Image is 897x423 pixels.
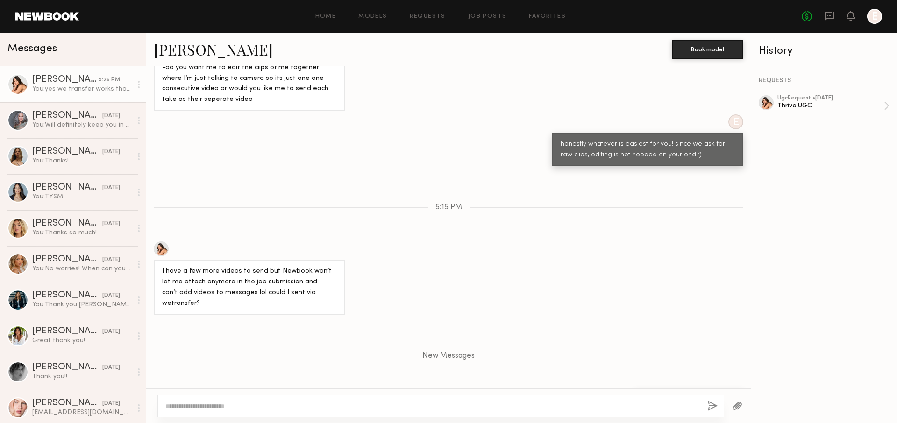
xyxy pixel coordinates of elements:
[777,95,884,101] div: ugc Request • [DATE]
[358,14,387,20] a: Models
[32,408,132,417] div: [EMAIL_ADDRESS][DOMAIN_NAME]
[32,111,102,120] div: [PERSON_NAME]
[102,291,120,300] div: [DATE]
[32,75,99,85] div: [PERSON_NAME]
[102,399,120,408] div: [DATE]
[102,255,120,264] div: [DATE]
[32,255,102,264] div: [PERSON_NAME]
[867,9,882,24] a: E
[102,363,120,372] div: [DATE]
[102,219,120,228] div: [DATE]
[32,264,132,273] div: You: No worries! When can you deliver the content? I'll make note on my end
[32,327,102,336] div: [PERSON_NAME]
[32,183,102,192] div: [PERSON_NAME]
[672,40,743,59] button: Book model
[99,76,120,85] div: 5:26 PM
[759,46,890,56] div: History
[32,219,102,228] div: [PERSON_NAME]
[162,30,336,106] div: Okay thank you for the clarification :) My last questions is -do you want me to edit the clips of...
[102,183,120,192] div: [DATE]
[672,45,743,53] a: Book model
[777,95,890,117] a: ugcRequest •[DATE]Thrive UGC
[315,14,336,20] a: Home
[422,352,475,360] span: New Messages
[32,399,102,408] div: [PERSON_NAME]
[32,147,102,156] div: [PERSON_NAME]
[32,156,132,165] div: You: Thanks!
[32,228,132,237] div: You: Thanks so much!
[7,43,57,54] span: Messages
[32,363,102,372] div: [PERSON_NAME]
[32,372,132,381] div: Thank you!!
[435,204,462,211] span: 5:15 PM
[32,336,132,345] div: Great thank you!
[154,39,273,59] a: [PERSON_NAME]
[561,139,735,161] div: honestly whatever is easiest for you! since we ask for raw clips, editing is not needed on your e...
[32,120,132,129] div: You: Will definitely keep you in mind :)
[162,266,336,309] div: I have a few more videos to send but Newbook won’t let me attach anymore in the job submission an...
[529,14,566,20] a: Favorites
[777,101,884,110] div: Thrive UGC
[759,78,890,84] div: REQUESTS
[32,85,132,93] div: You: yes we transfer works thanks!!
[102,327,120,336] div: [DATE]
[32,300,132,309] div: You: Thank you [PERSON_NAME]!
[410,14,446,20] a: Requests
[32,291,102,300] div: [PERSON_NAME]
[468,14,507,20] a: Job Posts
[32,192,132,201] div: You: TYSM
[102,148,120,156] div: [DATE]
[102,112,120,120] div: [DATE]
